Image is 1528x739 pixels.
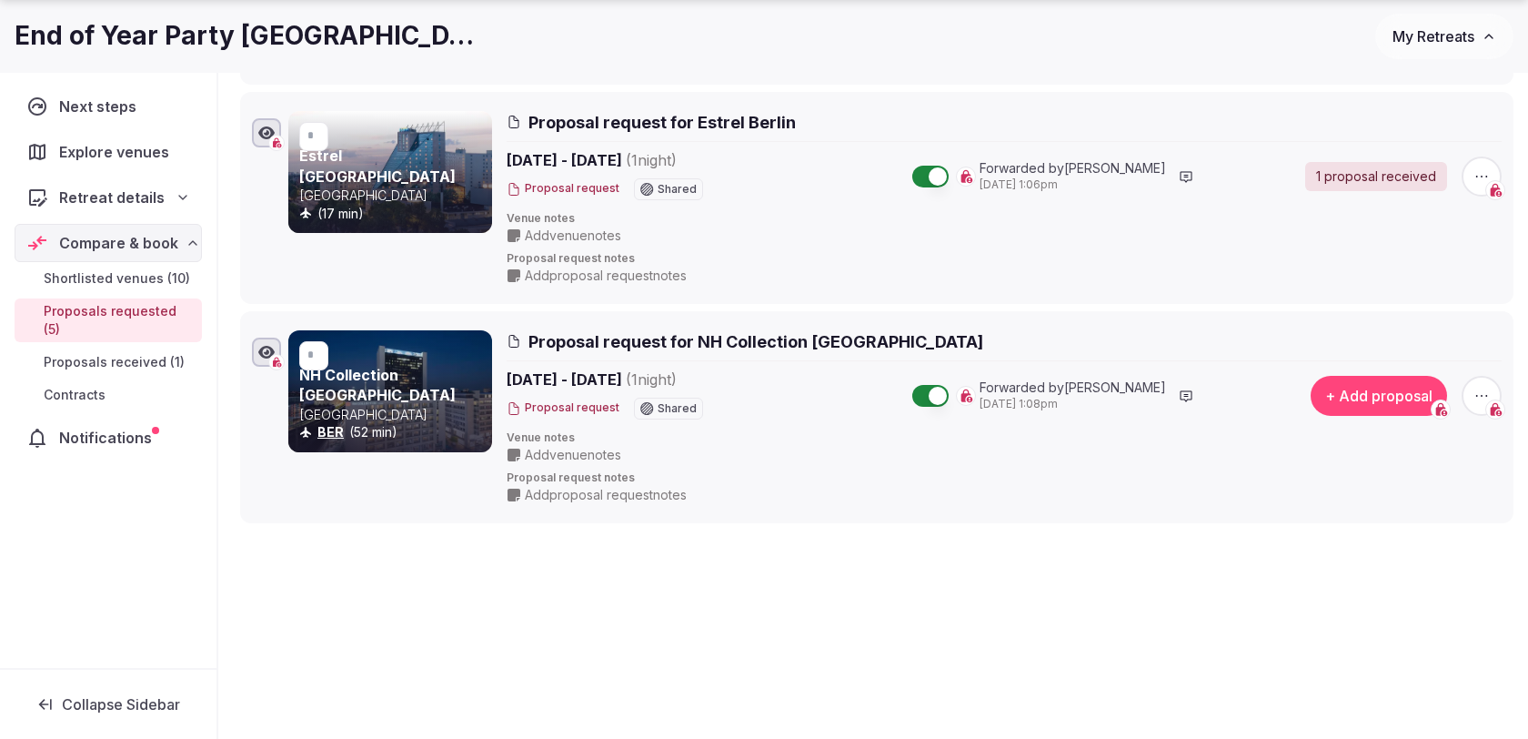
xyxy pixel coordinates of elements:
span: [DATE] - [DATE] [507,149,827,171]
span: Retreat details [59,187,165,208]
button: Proposal request [507,181,619,197]
h1: End of Year Party [GEOGRAPHIC_DATA] [15,18,480,54]
span: Notifications [59,427,159,449]
span: [DATE] 1:08pm [980,397,1166,412]
span: Proposal request for NH Collection [GEOGRAPHIC_DATA] [528,330,983,353]
a: NH Collection [GEOGRAPHIC_DATA] [299,366,456,404]
span: Forwarded by [PERSON_NAME] [980,159,1166,177]
span: Contracts [44,386,106,404]
span: Next steps [59,96,144,117]
button: Proposal request [507,400,619,416]
span: Shortlisted venues (10) [44,269,190,288]
a: Contracts [15,382,202,408]
a: 1 proposal received [1305,162,1447,191]
div: (52 min) [299,423,488,441]
button: Collapse Sidebar [15,684,202,724]
span: Shared [658,403,697,414]
a: Explore venues [15,133,202,171]
span: Venue notes [507,430,1502,446]
a: Next steps [15,87,202,126]
p: [GEOGRAPHIC_DATA] [299,187,488,205]
button: My Retreats [1375,14,1513,59]
span: ( 1 night ) [626,370,677,389]
div: (17 min) [299,205,488,223]
span: Add proposal request notes [525,486,687,504]
span: Shared [658,184,697,195]
a: Estrel [GEOGRAPHIC_DATA] [299,147,456,185]
a: Shortlisted venues (10) [15,266,202,291]
span: Proposal request notes [507,471,1502,486]
span: Compare & book [59,232,178,254]
span: Collapse Sidebar [62,695,180,714]
a: Notifications [15,419,202,457]
span: ( 1 night ) [626,151,677,169]
button: + Add proposal [1311,376,1447,416]
a: BER [317,424,344,440]
span: Forwarded by [PERSON_NAME] [980,379,1166,397]
span: Add proposal request notes [525,267,687,285]
a: Proposals requested (5) [15,299,202,342]
span: Add venue notes [525,227,621,245]
span: Proposal request notes [507,251,1502,267]
span: Proposal request for Estrel Berlin [528,111,796,134]
span: Explore venues [59,141,176,163]
a: Proposals received (1) [15,349,202,375]
span: [DATE] 1:06pm [980,177,1166,193]
span: Proposals received (1) [44,353,185,371]
p: [GEOGRAPHIC_DATA] [299,406,488,424]
span: Proposals requested (5) [44,302,195,339]
span: [DATE] - [DATE] [507,369,827,390]
span: Venue notes [507,211,1502,227]
span: Add venue notes [525,446,621,464]
span: My Retreats [1392,27,1474,46]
